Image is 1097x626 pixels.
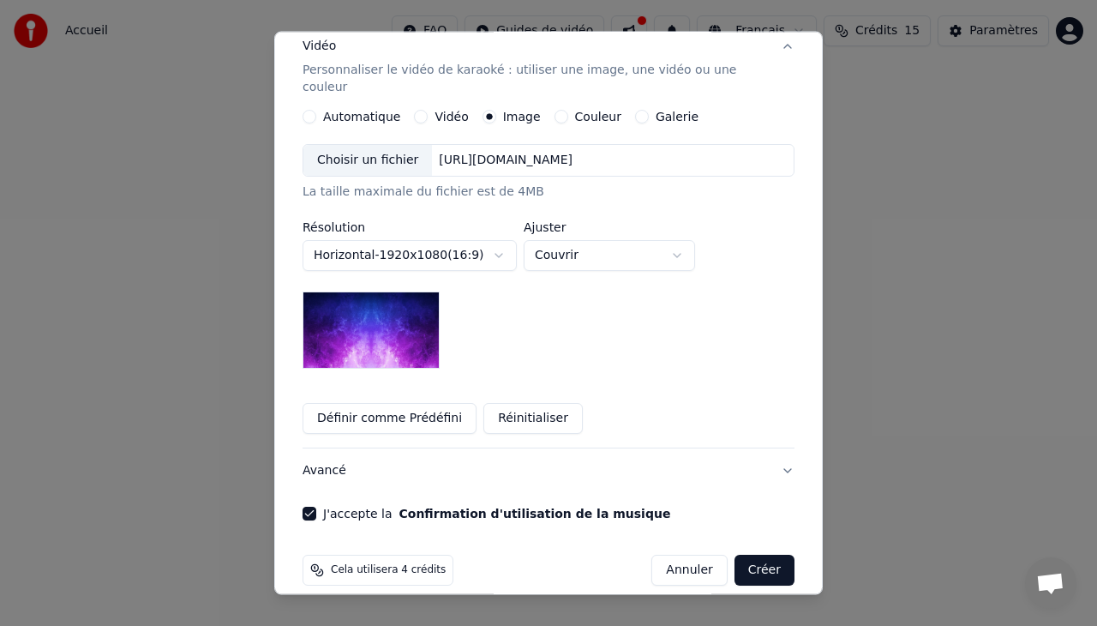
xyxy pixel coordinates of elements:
[575,111,621,123] label: Couleur
[303,403,477,434] button: Définir comme Prédéfini
[651,555,727,586] button: Annuler
[303,62,767,96] p: Personnaliser le vidéo de karaoké : utiliser une image, une vidéo ou une couleur
[303,448,794,493] button: Avancé
[399,508,670,520] button: J'accepte la
[303,24,794,110] button: VidéoPersonnaliser le vidéo de karaoké : utiliser une image, une vidéo ou une couleur
[656,111,698,123] label: Galerie
[323,508,670,520] label: J'accepte la
[432,152,579,169] div: [URL][DOMAIN_NAME]
[303,145,432,176] div: Choisir un fichier
[303,38,767,96] div: Vidéo
[734,555,794,586] button: Créer
[323,111,400,123] label: Automatique
[303,221,517,233] label: Résolution
[524,221,695,233] label: Ajuster
[483,403,583,434] button: Réinitialiser
[503,111,541,123] label: Image
[303,184,794,201] div: La taille maximale du fichier est de 4MB
[435,111,468,123] label: Vidéo
[331,563,446,577] span: Cela utilisera 4 crédits
[303,110,794,448] div: VidéoPersonnaliser le vidéo de karaoké : utiliser une image, une vidéo ou une couleur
